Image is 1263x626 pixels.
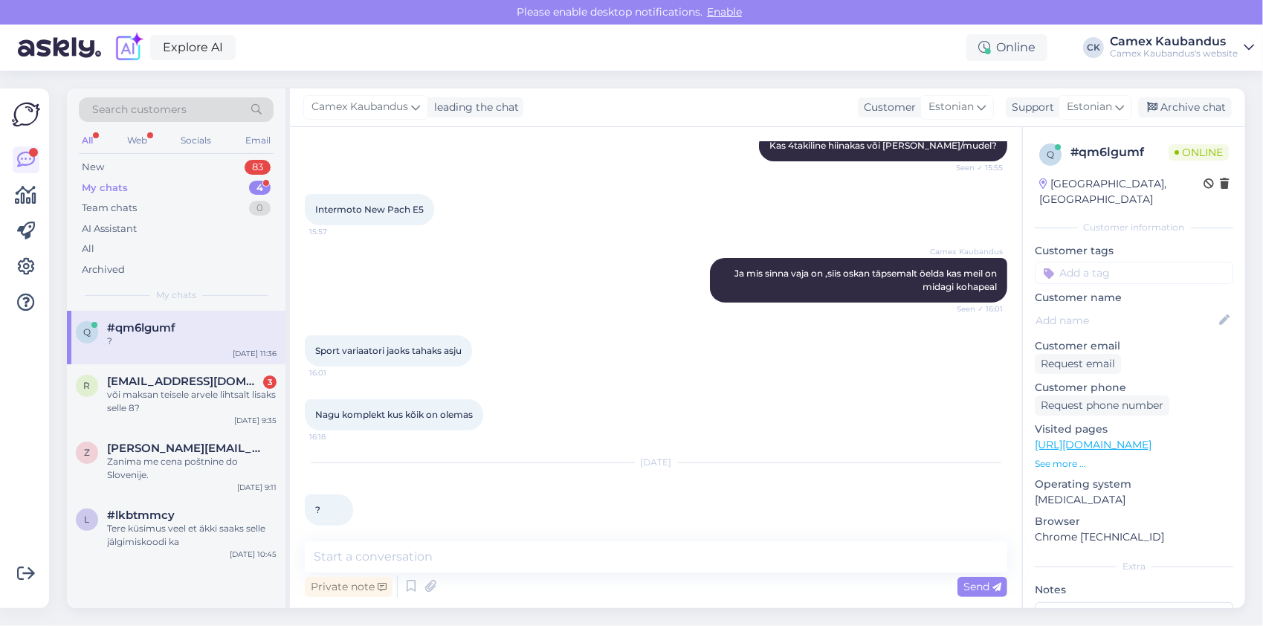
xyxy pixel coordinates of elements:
[1035,560,1233,573] div: Extra
[107,321,175,335] span: #qm6lgumf
[311,99,408,115] span: Camex Kaubandus
[1138,97,1232,117] div: Archive chat
[1035,354,1121,374] div: Request email
[1110,36,1254,59] a: Camex KaubandusCamex Kaubandus's website
[315,345,462,356] span: Sport variaatori jaoks tahaks asju
[1035,262,1233,284] input: Add a tag
[82,201,137,216] div: Team chats
[1035,492,1233,508] p: [MEDICAL_DATA]
[82,262,125,277] div: Archived
[92,102,187,117] span: Search customers
[1035,243,1233,259] p: Customer tags
[233,348,277,359] div: [DATE] 11:36
[309,367,365,378] span: 16:01
[928,99,974,115] span: Estonian
[79,131,96,150] div: All
[305,577,393,597] div: Private note
[249,201,271,216] div: 0
[1110,48,1238,59] div: Camex Kaubandus's website
[734,268,999,292] span: Ja mis sinna vaja on ,siis oskan täpsemalt öelda kas meil on midagi kohapeal
[1035,221,1233,234] div: Customer information
[82,160,104,175] div: New
[1035,582,1233,598] p: Notes
[1083,37,1104,58] div: CK
[150,35,236,60] a: Explore AI
[82,242,94,256] div: All
[702,5,746,19] span: Enable
[769,140,997,151] span: Kas 4takiline hiinakas või [PERSON_NAME]/mudel?
[124,131,150,150] div: Web
[107,522,277,549] div: Tere küsimus veel et äkki saaks selle jälgimiskoodi ka
[1035,529,1233,545] p: Chrome [TECHNICAL_ID]
[1035,422,1233,437] p: Visited pages
[107,442,262,455] span: zlatko.gracner@siol.net
[1067,99,1112,115] span: Estonian
[309,431,365,442] span: 16:18
[315,409,473,420] span: Nagu komplekt kus kõik on olemas
[1070,143,1169,161] div: # qm6lgumf
[1039,176,1204,207] div: [GEOGRAPHIC_DATA], [GEOGRAPHIC_DATA]
[113,32,144,63] img: explore-ai
[1035,396,1169,416] div: Request phone number
[237,482,277,493] div: [DATE] 9:11
[85,514,90,525] span: l
[107,455,277,482] div: Zanima me cena poštnine do Slovenije.
[107,388,277,415] div: või maksan teisele arvele lihtsalt lisaks selle 8?
[1035,338,1233,354] p: Customer email
[1035,438,1151,451] a: [URL][DOMAIN_NAME]
[107,335,277,348] div: ?
[1035,457,1233,471] p: See more ...
[263,375,277,389] div: 3
[1035,514,1233,529] p: Browser
[178,131,214,150] div: Socials
[315,204,424,215] span: Intermoto New Pach E5
[930,246,1003,257] span: Camex Kaubandus
[858,100,916,115] div: Customer
[82,181,128,196] div: My chats
[309,526,365,538] span: 11:36
[245,160,271,175] div: 83
[84,380,91,391] span: r
[242,131,274,150] div: Email
[249,181,271,196] div: 4
[156,288,196,302] span: My chats
[1036,312,1216,329] input: Add name
[230,549,277,560] div: [DATE] 10:45
[1035,290,1233,306] p: Customer name
[107,375,262,388] span: raknor@mail.ee
[1035,380,1233,396] p: Customer phone
[947,303,1003,314] span: Seen ✓ 16:01
[1035,477,1233,492] p: Operating system
[83,326,91,338] span: q
[1047,149,1054,160] span: q
[315,504,320,515] span: ?
[82,222,137,236] div: AI Assistant
[234,415,277,426] div: [DATE] 9:35
[1110,36,1238,48] div: Camex Kaubandus
[966,34,1047,61] div: Online
[12,100,40,129] img: Askly Logo
[305,456,1007,469] div: [DATE]
[84,447,90,458] span: z
[947,162,1003,173] span: Seen ✓ 15:55
[309,226,365,237] span: 15:57
[428,100,519,115] div: leading the chat
[107,509,175,522] span: #lkbtmmcy
[1169,144,1229,161] span: Online
[963,580,1001,593] span: Send
[1006,100,1054,115] div: Support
